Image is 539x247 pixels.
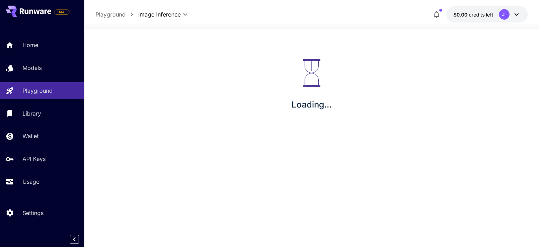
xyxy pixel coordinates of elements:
[54,8,69,16] span: Add your payment card to enable full platform functionality.
[70,235,79,244] button: Collapse sidebar
[95,10,138,19] nav: breadcrumb
[22,64,42,72] p: Models
[469,12,493,18] span: credits left
[446,6,528,22] button: $0.00JL
[453,12,469,18] span: $0.00
[22,132,39,140] p: Wallet
[22,155,46,163] p: API Keys
[22,86,53,95] p: Playground
[292,98,332,111] p: Loading...
[22,41,38,49] p: Home
[22,109,41,118] p: Library
[22,209,44,217] p: Settings
[75,233,84,246] div: Collapse sidebar
[499,9,510,20] div: JL
[138,10,181,19] span: Image Inference
[22,177,39,186] p: Usage
[453,11,493,18] div: $0.00
[95,10,126,19] a: Playground
[54,9,69,15] span: TRIAL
